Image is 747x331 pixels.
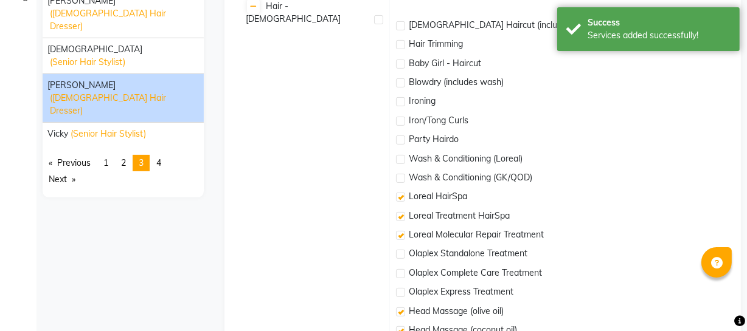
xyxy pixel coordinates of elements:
span: Loreal Molecular Repair Treatment [409,229,544,240]
span: 2 [121,157,126,168]
span: Baby Girl - Haircut [409,58,481,69]
span: Vicky [47,128,68,140]
span: Head Massage (olive oil) [409,305,504,316]
span: Party Hairdo [409,134,459,145]
span: 1 [103,157,108,168]
span: Loreal HairSpa [409,191,467,202]
div: Success [588,16,731,29]
span: 4 [156,157,161,168]
span: [PERSON_NAME] [47,79,116,92]
span: Olaplex Express Treatment [409,286,513,297]
span: [DEMOGRAPHIC_DATA] [47,43,142,56]
span: Olaplex Complete Care Treatment [409,267,542,278]
span: ([DEMOGRAPHIC_DATA] Hair Dresser) [50,92,199,117]
span: Loreal Treatment HairSpa [409,210,510,221]
span: Wash & Conditioning (GK/QOD) [409,172,532,183]
span: Wash & Conditioning (Loreal) [409,153,523,164]
nav: Pagination [43,155,204,188]
a: Next [43,171,82,188]
span: Hair Trimming [409,38,463,49]
span: Blowdry (includes wash) [409,77,504,87]
span: (Senior Hair Stylist) [50,56,125,69]
span: (Senior Hair Stylist) [71,128,146,140]
span: Olaplex Standalone Treatment [409,248,527,259]
span: [DEMOGRAPHIC_DATA] Haircut (includes wash and blowdry) [409,19,648,30]
span: ([DEMOGRAPHIC_DATA] Hair Dresser) [50,7,199,33]
span: Ironing [409,95,436,106]
a: Previous [43,155,97,171]
span: Iron/Tong Curls [409,115,468,126]
div: Services added successfully! [588,29,731,42]
span: 3 [139,157,144,168]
